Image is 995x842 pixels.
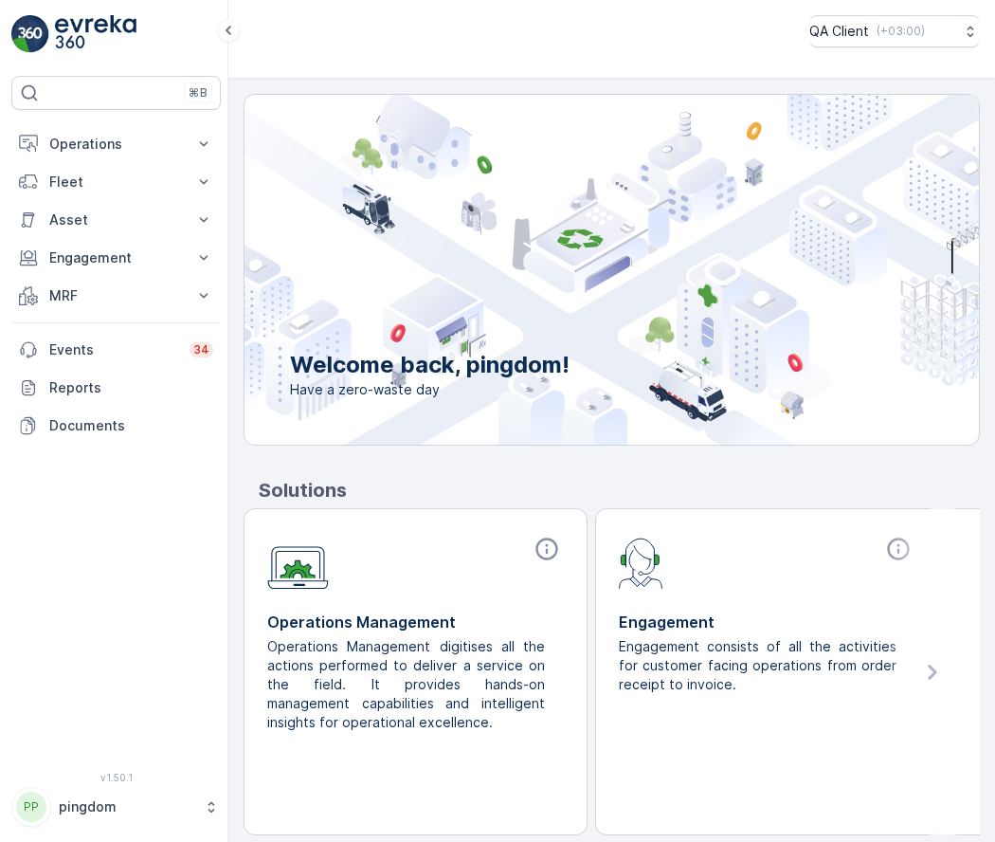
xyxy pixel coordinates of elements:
p: Solutions [259,476,980,504]
img: logo_light-DOdMpM7g.png [55,15,136,53]
button: Engagement [11,239,221,277]
img: module-icon [619,536,663,589]
span: Have a zero-waste day [290,380,570,399]
p: Operations Management digitises all the actions performed to deliver a service on the field. It p... [267,637,549,732]
p: pingdom [59,797,194,816]
div: PP [16,792,46,822]
p: ( +03:00 ) [877,24,925,39]
a: Events34 [11,331,221,369]
p: Documents [49,416,213,435]
p: Engagement consists of all the activities for customer facing operations from order receipt to in... [619,637,900,694]
p: ⌘B [189,85,208,101]
button: Operations [11,125,221,163]
span: v 1.50.1 [11,772,221,783]
p: Asset [49,210,183,229]
p: Welcome back, pingdom! [290,350,570,380]
img: city illustration [159,95,979,445]
p: Fleet [49,173,183,192]
p: Events [49,340,178,359]
button: MRF [11,277,221,315]
button: Asset [11,201,221,239]
img: module-icon [267,536,329,590]
a: Documents [11,407,221,445]
img: logo [11,15,49,53]
p: Engagement [619,611,915,633]
p: QA Client [809,22,869,41]
p: Reports [49,378,213,397]
button: Fleet [11,163,221,201]
a: Reports [11,369,221,407]
p: Operations [49,135,183,154]
p: Operations Management [267,611,564,633]
p: Engagement [49,248,183,267]
p: MRF [49,286,183,305]
button: PPpingdom [11,787,221,827]
button: QA Client(+03:00) [809,15,980,47]
p: 34 [193,342,209,357]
